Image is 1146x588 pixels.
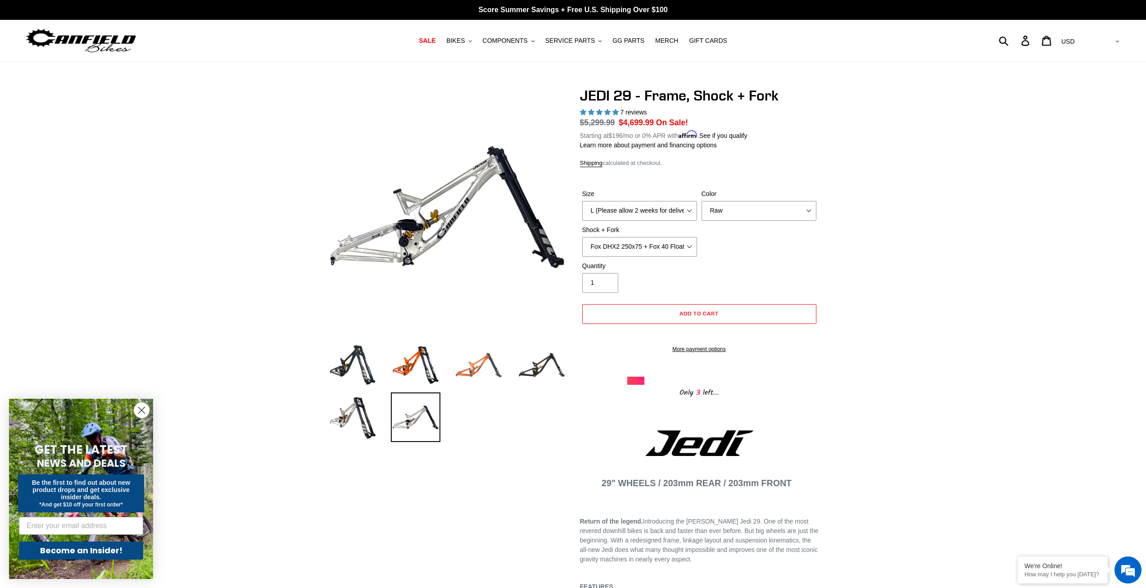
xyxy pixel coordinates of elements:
span: 5.00 stars [580,109,621,116]
img: Load image into Gallery viewer, JEDI 29 - Frame, Shock + Fork [454,340,503,390]
input: Enter your email address [19,517,143,535]
button: Become an Insider! [19,542,143,560]
img: Load image into Gallery viewer, JEDI 29 - Frame, Shock + Fork [328,340,377,390]
img: d_696896380_company_1647369064580_696896380 [29,45,51,68]
span: *And get $10 off your first order* [39,501,122,508]
div: Chat with us now [60,50,165,62]
p: How may I help you today? [1024,571,1101,578]
span: GIFT CARDS [689,37,727,45]
img: Load image into Gallery viewer, JEDI 29 - Frame, Shock + Fork [391,340,440,390]
img: Canfield Bikes [25,27,137,55]
span: $196 [608,132,622,139]
div: Minimize live chat window [148,5,169,26]
a: GG PARTS [608,35,649,47]
span: SALE [419,37,435,45]
label: Quantity [582,261,697,271]
div: We're Online! [1024,562,1101,570]
span: On Sale! [656,117,688,128]
a: GIFT CARDS [684,35,732,47]
button: BIKES [442,35,476,47]
span: Introducing the [PERSON_NAME] Jedi 29. One of the most revered downhill bikes is back and faster ... [580,518,819,563]
textarea: Type your message and hit 'Enter' [5,246,172,278]
b: Return of the legend. [580,518,643,525]
p: Starting at /mo or 0% APR with . [580,129,747,141]
span: 7 reviews [620,109,647,116]
a: Shipping [580,160,603,167]
span: Be the first to find out about new product drops and get exclusive insider deals. [32,479,131,501]
label: Size [582,189,697,199]
button: SERVICE PARTS [541,35,606,47]
input: Search [1004,31,1027,50]
span: SERVICE PARTS [545,37,595,45]
span: GG PARTS [612,37,644,45]
div: Only left... [627,385,771,399]
div: Navigation go back [10,50,23,63]
label: Shock + Fork [582,225,697,235]
button: Close dialog [134,402,149,418]
span: COMPONENTS [483,37,528,45]
a: Learn more about payment and financing options [580,141,717,149]
h1: JEDI 29 - Frame, Shock + Fork [580,87,819,104]
span: BIKES [446,37,465,45]
span: Affirm [679,131,698,138]
img: Load image into Gallery viewer, JEDI 29 - Frame, Shock + Fork [517,340,566,390]
s: $5,299.99 [580,118,615,127]
span: GET THE LATEST [35,442,127,458]
span: $4,699.99 [619,118,654,127]
a: MERCH [651,35,683,47]
a: See if you qualify - Learn more about Affirm Financing (opens in modal) [699,132,747,139]
span: Add to cart [679,310,719,317]
button: Add to cart [582,304,816,324]
img: Load image into Gallery viewer, JEDI 29 - Frame, Shock + Fork [328,392,377,442]
a: More payment options [582,345,816,353]
span: 29" WHEELS / 203mm REAR / 203mm FRONT [602,478,792,488]
a: SALE [414,35,440,47]
span: We're online! [52,114,124,205]
img: Load image into Gallery viewer, JEDI 29 - Frame, Shock + Fork [391,392,440,442]
button: COMPONENTS [478,35,539,47]
span: NEWS AND DEALS [37,456,126,470]
span: 3 [693,387,703,398]
label: Color [702,189,816,199]
div: calculated at checkout. [580,159,819,168]
span: MERCH [655,37,678,45]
